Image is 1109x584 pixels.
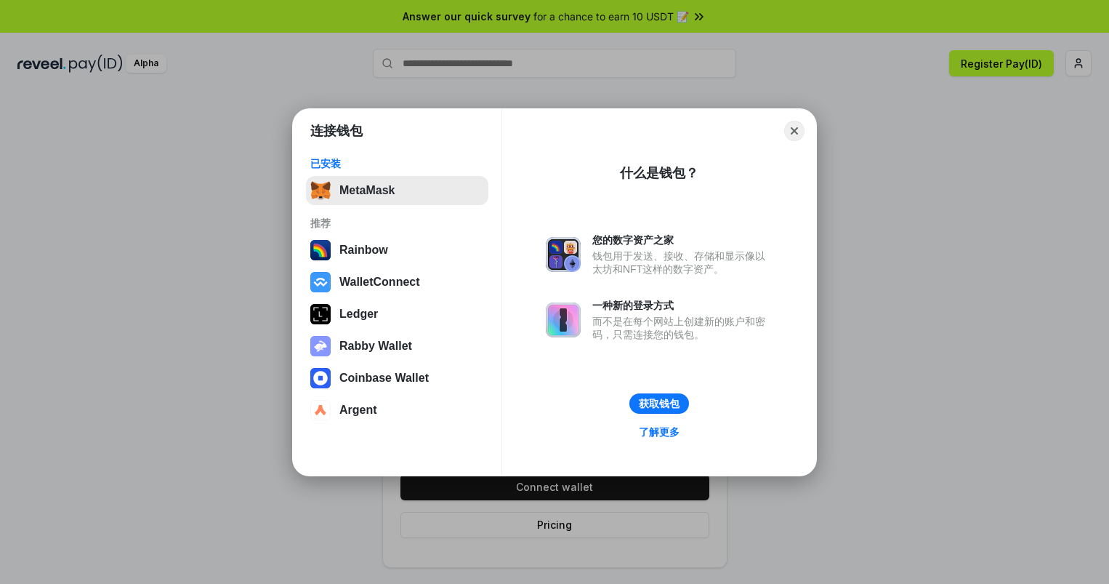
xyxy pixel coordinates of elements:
button: Coinbase Wallet [306,364,488,393]
div: 您的数字资产之家 [592,233,773,247]
button: Rabby Wallet [306,332,488,361]
img: svg+xml,%3Csvg%20xmlns%3D%22http%3A%2F%2Fwww.w3.org%2F2000%2Fsvg%22%20fill%3D%22none%22%20viewBox... [546,303,581,337]
button: MetaMask [306,176,488,205]
div: Ledger [339,308,378,321]
img: svg+xml,%3Csvg%20width%3D%2228%22%20height%3D%2228%22%20viewBox%3D%220%200%2028%2028%22%20fill%3D... [310,400,331,420]
a: 了解更多 [630,423,688,441]
img: svg+xml,%3Csvg%20width%3D%22120%22%20height%3D%22120%22%20viewBox%3D%220%200%20120%20120%22%20fil... [310,240,331,260]
img: svg+xml,%3Csvg%20xmlns%3D%22http%3A%2F%2Fwww.w3.org%2F2000%2Fsvg%22%20fill%3D%22none%22%20viewBox... [546,237,581,272]
img: svg+xml,%3Csvg%20xmlns%3D%22http%3A%2F%2Fwww.w3.org%2F2000%2Fsvg%22%20fill%3D%22none%22%20viewBox... [310,336,331,356]
div: 什么是钱包？ [620,164,698,182]
div: Rabby Wallet [339,340,412,353]
div: Argent [339,404,377,417]
button: Argent [306,396,488,425]
div: Rainbow [339,244,388,257]
button: Ledger [306,300,488,329]
h1: 连接钱包 [310,122,363,140]
div: 一种新的登录方式 [592,299,773,312]
div: Coinbase Wallet [339,372,429,385]
button: Close [784,121,804,141]
div: MetaMask [339,184,395,197]
img: svg+xml,%3Csvg%20width%3D%2228%22%20height%3D%2228%22%20viewBox%3D%220%200%2028%2028%22%20fill%3D... [310,272,331,292]
div: 而不是在每个网站上创建新的账户和密码，只需连接您的钱包。 [592,315,773,341]
img: svg+xml,%3Csvg%20width%3D%2228%22%20height%3D%2228%22%20viewBox%3D%220%200%2028%2028%22%20fill%3D... [310,368,331,388]
button: 获取钱包 [629,393,689,414]
button: WalletConnect [306,268,488,297]
img: svg+xml,%3Csvg%20xmlns%3D%22http%3A%2F%2Fwww.w3.org%2F2000%2Fsvg%22%20width%3D%2228%22%20height%3... [310,304,331,324]
div: WalletConnect [339,276,420,289]
div: 推荐 [310,217,484,230]
div: 了解更多 [639,425,679,439]
button: Rainbow [306,236,488,265]
div: 钱包用于发送、接收、存储和显示像以太坊和NFT这样的数字资产。 [592,249,773,276]
img: svg+xml,%3Csvg%20fill%3D%22none%22%20height%3D%2233%22%20viewBox%3D%220%200%2035%2033%22%20width%... [310,180,331,201]
div: 已安装 [310,157,484,170]
div: 获取钱包 [639,397,679,410]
